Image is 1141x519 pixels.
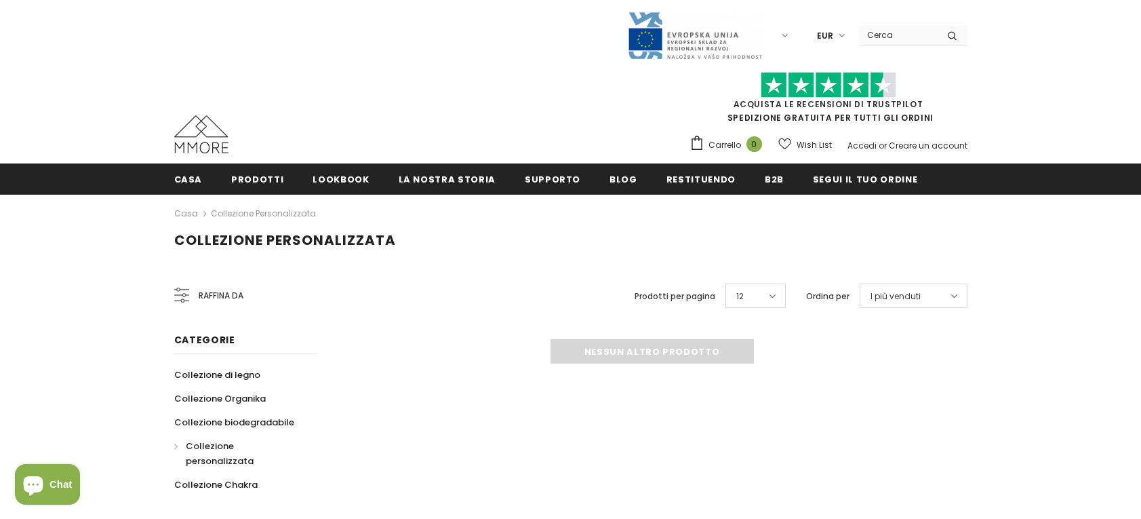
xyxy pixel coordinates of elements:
span: supporto [525,173,580,186]
span: Raffina da [199,288,243,303]
a: Casa [174,206,198,222]
img: Casi MMORE [174,115,228,153]
a: Carrello 0 [689,135,769,155]
a: B2B [765,164,784,194]
span: or [879,140,887,151]
a: Collezione biodegradabile [174,410,294,434]
a: Acquista le recensioni di TrustPilot [734,98,923,110]
a: Prodotti [231,164,283,194]
span: I più venduti [870,290,921,303]
a: Wish List [778,133,832,157]
input: Search Site [859,25,937,45]
a: Creare un account [889,140,967,151]
span: Blog [609,173,637,186]
a: Segui il tuo ordine [813,164,917,194]
span: Categorie [174,333,235,347]
span: La nostra storia [399,173,496,186]
span: Collezione personalizzata [186,440,254,467]
span: Prodotti [231,173,283,186]
span: SPEDIZIONE GRATUITA PER TUTTI GLI ORDINI [689,78,967,123]
a: Accedi [847,140,877,151]
span: 12 [736,290,744,303]
img: Fidati di Pilot Stars [761,72,896,98]
a: supporto [525,164,580,194]
span: Wish List [797,138,832,152]
a: Collezione personalizzata [174,434,302,473]
a: Restituendo [666,164,736,194]
a: Javni Razpis [627,29,763,41]
label: Prodotti per pagina [635,290,715,303]
span: Lookbook [313,173,369,186]
span: Restituendo [666,173,736,186]
a: Collezione Organika [174,387,266,410]
a: Casa [174,164,203,194]
span: Collezione Chakra [174,478,258,491]
a: Lookbook [313,164,369,194]
a: Collezione Chakra [174,473,258,497]
span: Collezione di legno [174,368,260,381]
a: La nostra storia [399,164,496,194]
span: Carrello [708,138,741,152]
span: Collezione Organika [174,392,266,405]
span: Segui il tuo ordine [813,173,917,186]
a: Blog [609,164,637,194]
label: Ordina per [806,290,849,303]
span: Casa [174,173,203,186]
a: Collezione di legno [174,363,260,387]
inbox-online-store-chat: Shopify online store chat [11,464,84,508]
img: Javni Razpis [627,11,763,60]
span: 0 [746,136,762,152]
span: Collezione biodegradabile [174,416,294,429]
a: Collezione personalizzata [211,208,316,219]
span: EUR [817,29,833,43]
span: Collezione personalizzata [174,231,396,250]
span: B2B [765,173,784,186]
